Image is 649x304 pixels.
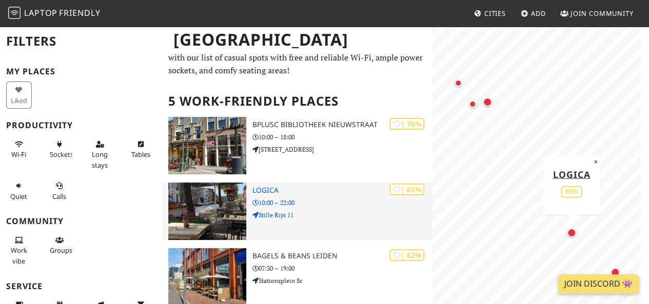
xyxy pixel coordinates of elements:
[389,249,424,261] div: | 62%
[87,136,113,173] button: Long stays
[6,216,156,226] h3: Community
[556,4,638,23] a: Join Community
[6,136,32,163] button: Wi-Fi
[168,183,246,240] img: Logica
[128,136,153,163] button: Tables
[8,5,101,23] a: LaptopFriendly LaptopFriendly
[252,132,432,142] p: 10:00 – 18:00
[6,67,156,76] h3: My Places
[50,246,72,255] span: Group tables
[531,9,546,18] span: Add
[591,156,601,167] button: Close popup
[452,77,464,89] div: Map marker
[11,246,27,265] span: People working
[162,183,432,240] a: Logica | 65% Logica 10:00 – 22:00 Stille Rijn 11
[52,192,66,201] span: Video/audio calls
[481,95,494,109] div: Map marker
[252,210,432,220] p: Stille Rijn 11
[6,232,32,269] button: Work vibe
[484,9,506,18] span: Cities
[6,177,32,205] button: Quiet
[565,226,578,239] div: Map marker
[252,120,432,129] h3: BplusC Bibliotheek Nieuwstraat
[6,281,156,291] h3: Service
[50,150,73,159] span: Power sockets
[162,117,432,174] a: BplusC Bibliotheek Nieuwstraat | 76% BplusC Bibliotheek Nieuwstraat 10:00 – 18:00 [STREET_ADDRESS]
[165,26,430,54] h1: [GEOGRAPHIC_DATA]
[168,86,426,117] h2: 5 Work-Friendly Places
[389,118,424,130] div: | 76%
[252,145,432,154] p: [STREET_ADDRESS]
[47,177,72,205] button: Calls
[571,9,634,18] span: Join Community
[252,186,432,195] h3: Logica
[466,98,479,110] div: Map marker
[11,150,26,159] span: Stable Wi-Fi
[252,264,432,273] p: 07:30 – 19:00
[389,184,424,195] div: | 65%
[168,117,246,174] img: BplusC Bibliotheek Nieuwstraat
[47,136,72,163] button: Sockets
[517,4,550,23] a: Add
[252,276,432,286] p: Stationsplein 8c
[24,7,57,18] span: Laptop
[131,150,150,159] span: Work-friendly tables
[8,7,21,19] img: LaptopFriendly
[561,186,582,197] div: 65%
[558,274,639,294] a: Join Discord 👾
[6,120,156,130] h3: Productivity
[470,4,510,23] a: Cities
[47,232,72,259] button: Groups
[6,26,156,57] h2: Filters
[252,252,432,260] h3: Bagels & Beans Leiden
[10,192,27,201] span: Quiet
[608,266,622,279] div: Map marker
[553,168,591,180] a: Logica
[92,150,108,169] span: Long stays
[59,7,100,18] span: Friendly
[252,198,432,208] p: 10:00 – 22:00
